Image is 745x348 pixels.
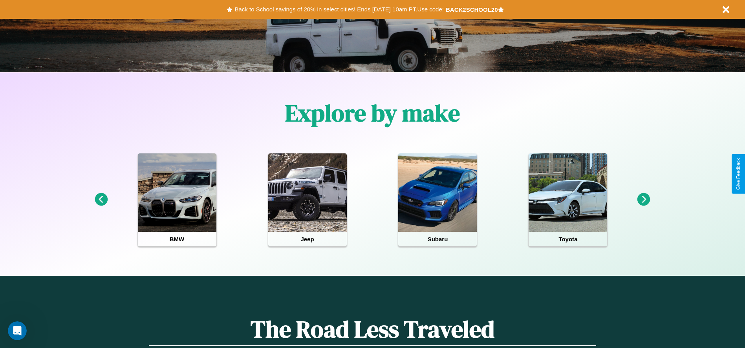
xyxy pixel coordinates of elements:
[149,313,596,346] h1: The Road Less Traveled
[268,232,347,246] h4: Jeep
[398,232,477,246] h4: Subaru
[446,6,498,13] b: BACK2SCHOOL20
[285,97,460,129] h1: Explore by make
[138,232,216,246] h4: BMW
[232,4,445,15] button: Back to School savings of 20% in select cities! Ends [DATE] 10am PT.Use code:
[736,158,741,190] div: Give Feedback
[529,232,607,246] h4: Toyota
[8,321,27,340] iframe: Intercom live chat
